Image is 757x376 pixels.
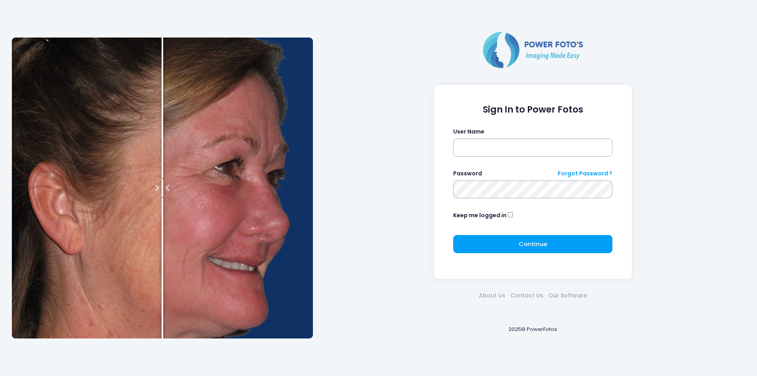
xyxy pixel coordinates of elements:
[453,104,612,115] h1: Sign In to Power Fotos
[508,291,546,300] a: Contact Us
[558,169,612,178] a: Forgot Password ?
[546,291,589,300] a: Our Software
[453,169,482,178] label: Password
[480,30,586,70] img: Logo
[519,240,547,248] span: Continue
[320,313,745,346] div: 2025© PowerFotos
[453,211,507,220] label: Keep me logged in
[476,291,508,300] a: About Us
[453,128,484,136] label: User Name
[453,235,612,253] button: Continue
